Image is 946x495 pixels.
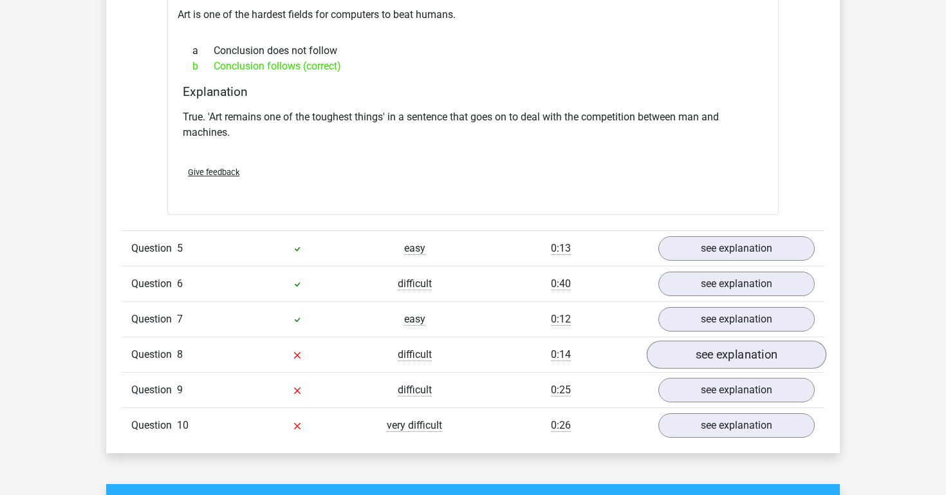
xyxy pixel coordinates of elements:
span: 0:13 [551,242,571,255]
span: easy [404,242,425,255]
div: Conclusion follows (correct) [183,59,763,74]
span: 0:40 [551,277,571,290]
span: Question [131,312,177,327]
span: b [192,59,214,74]
span: 0:14 [551,348,571,361]
span: 5 [177,242,183,254]
div: Conclusion does not follow [183,43,763,59]
span: very difficult [387,419,442,432]
span: 0:12 [551,313,571,326]
a: see explanation [647,341,826,369]
a: see explanation [658,307,815,332]
span: Question [131,382,177,398]
h4: Explanation [183,84,763,99]
span: Question [131,241,177,256]
span: Give feedback [188,167,239,177]
span: Question [131,276,177,292]
span: difficult [398,277,432,290]
span: easy [404,313,425,326]
span: 0:25 [551,384,571,397]
a: see explanation [658,236,815,261]
span: 10 [177,419,189,431]
span: Question [131,418,177,433]
span: 0:26 [551,419,571,432]
span: Question [131,347,177,362]
span: a [192,43,214,59]
span: 7 [177,313,183,325]
a: see explanation [658,272,815,296]
span: difficult [398,348,432,361]
span: 6 [177,277,183,290]
span: 9 [177,384,183,396]
a: see explanation [658,378,815,402]
a: see explanation [658,413,815,438]
p: True. 'Art remains one of the toughest things' in a sentence that goes on to deal with the compet... [183,109,763,140]
span: 8 [177,348,183,360]
span: difficult [398,384,432,397]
